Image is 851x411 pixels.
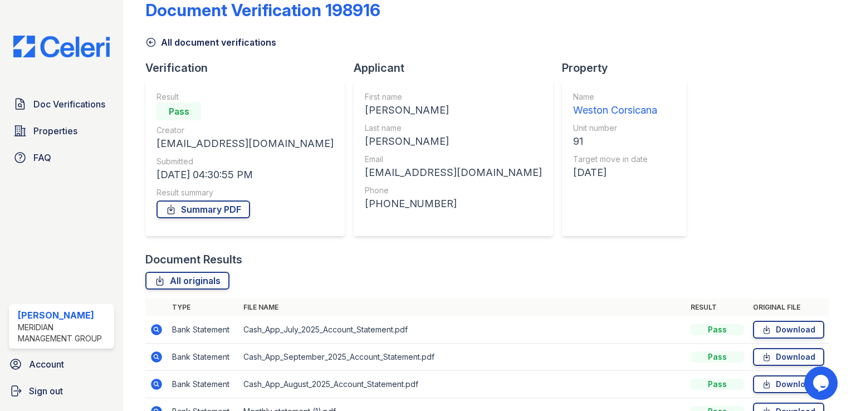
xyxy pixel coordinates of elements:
[749,299,829,316] th: Original file
[365,91,542,102] div: First name
[156,102,201,120] div: Pass
[365,196,542,212] div: [PHONE_NUMBER]
[804,366,840,400] iframe: chat widget
[156,167,334,183] div: [DATE] 04:30:55 PM
[573,165,657,180] div: [DATE]
[239,299,686,316] th: File name
[9,93,114,115] a: Doc Verifications
[691,324,744,335] div: Pass
[365,185,542,196] div: Phone
[29,384,63,398] span: Sign out
[753,375,824,393] a: Download
[4,36,119,57] img: CE_Logo_Blue-a8612792a0a2168367f1c8372b55b34899dd931a85d93a1a3d3e32e68fde9ad4.png
[168,316,239,344] td: Bank Statement
[686,299,749,316] th: Result
[4,380,119,402] a: Sign out
[365,154,542,165] div: Email
[33,124,77,138] span: Properties
[145,252,242,267] div: Document Results
[145,36,276,49] a: All document verifications
[156,200,250,218] a: Summary PDF
[573,91,657,102] div: Name
[156,91,334,102] div: Result
[168,371,239,398] td: Bank Statement
[33,151,51,164] span: FAQ
[573,91,657,118] a: Name Weston Corsicana
[9,120,114,142] a: Properties
[562,60,696,76] div: Property
[365,102,542,118] div: [PERSON_NAME]
[18,322,110,344] div: Meridian Management Group
[145,272,229,290] a: All originals
[156,125,334,136] div: Creator
[4,353,119,375] a: Account
[573,123,657,134] div: Unit number
[354,60,562,76] div: Applicant
[239,371,686,398] td: Cash_App_August_2025_Account_Statement.pdf
[753,321,824,339] a: Download
[168,344,239,371] td: Bank Statement
[18,309,110,322] div: [PERSON_NAME]
[365,123,542,134] div: Last name
[156,187,334,198] div: Result summary
[239,316,686,344] td: Cash_App_July_2025_Account_Statement.pdf
[168,299,239,316] th: Type
[573,154,657,165] div: Target move in date
[753,348,824,366] a: Download
[573,134,657,149] div: 91
[365,165,542,180] div: [EMAIL_ADDRESS][DOMAIN_NAME]
[691,379,744,390] div: Pass
[29,358,64,371] span: Account
[145,60,354,76] div: Verification
[156,156,334,167] div: Submitted
[33,97,105,111] span: Doc Verifications
[573,102,657,118] div: Weston Corsicana
[365,134,542,149] div: [PERSON_NAME]
[239,344,686,371] td: Cash_App_September_2025_Account_Statement.pdf
[691,351,744,363] div: Pass
[156,136,334,151] div: [EMAIL_ADDRESS][DOMAIN_NAME]
[9,146,114,169] a: FAQ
